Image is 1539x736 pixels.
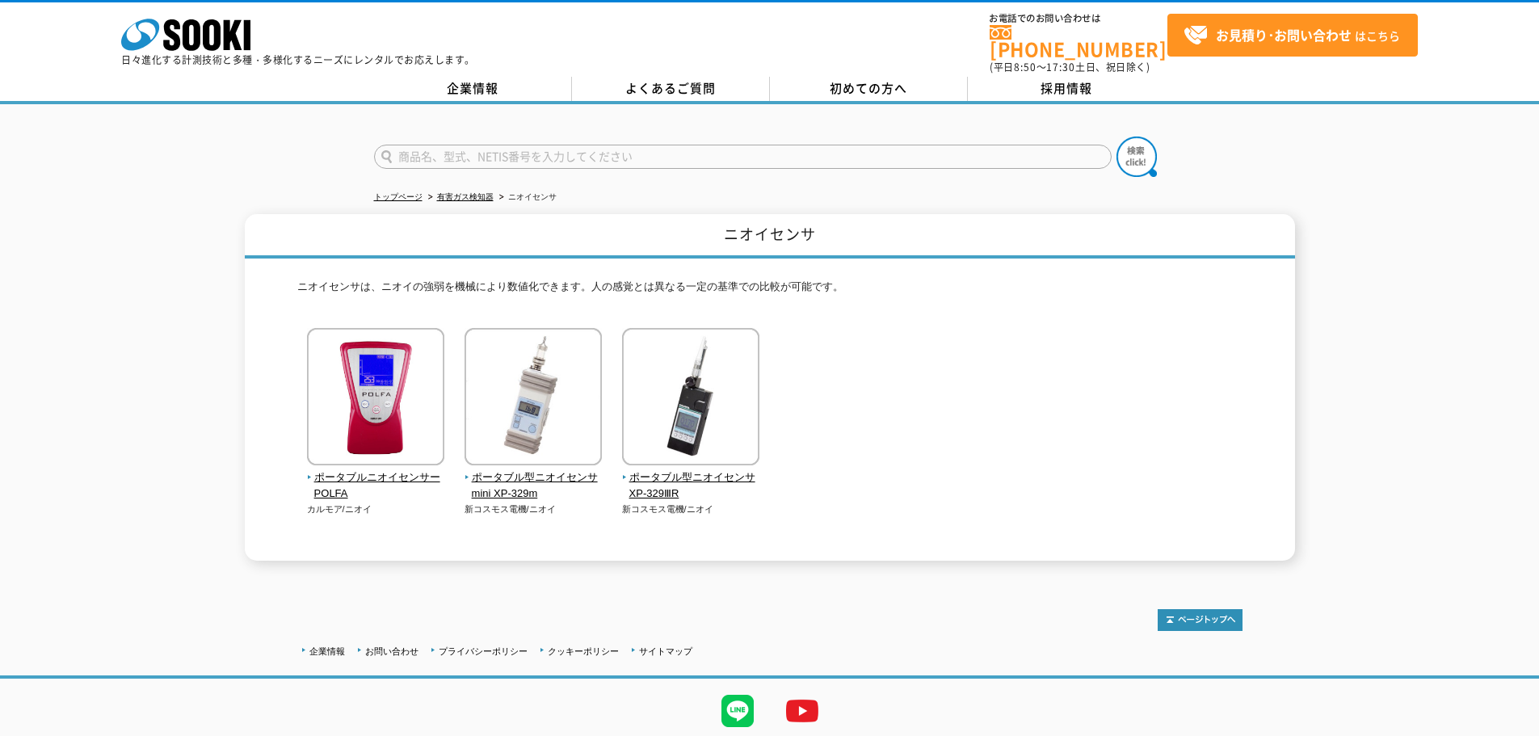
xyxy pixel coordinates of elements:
[121,55,475,65] p: 日々進化する計測技術と多種・多様化するニーズにレンタルでお応えします。
[990,25,1167,58] a: [PHONE_NUMBER]
[770,77,968,101] a: 初めての方へ
[496,189,557,206] li: ニオイセンサ
[297,279,1243,304] p: ニオイセンサは、ニオイの強弱を機械により数値化できます。人の感覚とは異なる一定の基準での比較が可能です。
[1014,60,1037,74] span: 8:50
[465,328,602,469] img: ポータブル型ニオイセンサmini XP-329m
[374,192,423,201] a: トップページ
[622,503,760,516] p: 新コスモス電機/ニオイ
[465,454,603,503] a: ポータブル型ニオイセンサmini XP-329m
[437,192,494,201] a: 有害ガス検知器
[307,328,444,469] img: ポータブルニオイセンサー POLFA
[245,214,1295,259] h1: ニオイセンサ
[622,469,760,503] span: ポータブル型ニオイセンサ XP-329ⅢR
[374,145,1112,169] input: 商品名、型式、NETIS番号を入力してください
[307,469,445,503] span: ポータブルニオイセンサー POLFA
[374,77,572,101] a: 企業情報
[1184,23,1400,48] span: はこちら
[309,646,345,656] a: 企業情報
[365,646,418,656] a: お問い合わせ
[465,503,603,516] p: 新コスモス電機/ニオイ
[1216,25,1352,44] strong: お見積り･お問い合わせ
[622,454,760,503] a: ポータブル型ニオイセンサ XP-329ⅢR
[307,454,445,503] a: ポータブルニオイセンサー POLFA
[968,77,1166,101] a: 採用情報
[572,77,770,101] a: よくあるご質問
[639,646,692,656] a: サイトマップ
[439,646,528,656] a: プライバシーポリシー
[1167,14,1418,57] a: お見積り･お問い合わせはこちら
[1046,60,1075,74] span: 17:30
[830,79,907,97] span: 初めての方へ
[990,60,1150,74] span: (平日 ～ 土日、祝日除く)
[990,14,1167,23] span: お電話でのお問い合わせは
[1158,609,1243,631] img: トップページへ
[622,328,759,469] img: ポータブル型ニオイセンサ XP-329ⅢR
[307,503,445,516] p: カルモア/ニオイ
[465,469,603,503] span: ポータブル型ニオイセンサmini XP-329m
[548,646,619,656] a: クッキーポリシー
[1116,137,1157,177] img: btn_search.png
